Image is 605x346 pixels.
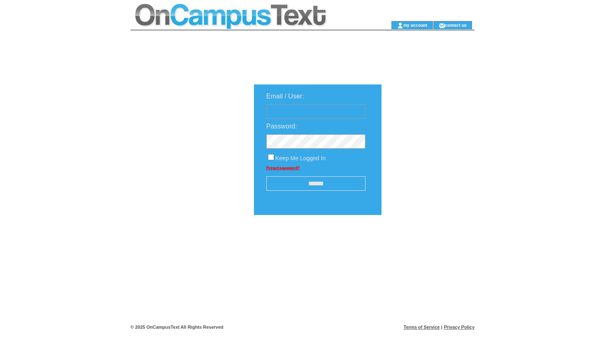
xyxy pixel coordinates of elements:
img: contact_us_icon.gif [439,22,445,29]
img: account_icon.gif [397,22,403,29]
span: © 2025 OnCampusText All Rights Reserved [130,325,223,330]
span: Password: [266,123,297,130]
a: my account [403,22,427,28]
span: Keep Me Logged In [275,155,326,161]
span: | [441,325,442,330]
img: transparent.png [405,236,447,246]
a: contact us [445,22,467,28]
a: Privacy Policy [444,325,475,330]
span: Email / User: [266,93,304,100]
a: Forgot password? [266,166,300,170]
a: Terms of Service [404,325,440,330]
